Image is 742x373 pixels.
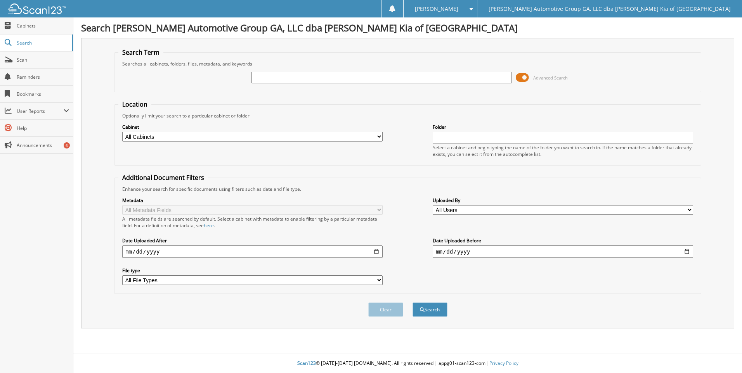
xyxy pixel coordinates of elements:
[122,267,383,274] label: File type
[17,125,69,131] span: Help
[118,48,163,57] legend: Search Term
[533,75,568,81] span: Advanced Search
[433,124,693,130] label: Folder
[413,302,447,317] button: Search
[17,142,69,149] span: Announcements
[17,57,69,63] span: Scan
[118,100,151,109] legend: Location
[64,142,70,149] div: 6
[17,74,69,80] span: Reminders
[122,237,383,244] label: Date Uploaded After
[433,237,693,244] label: Date Uploaded Before
[433,197,693,204] label: Uploaded By
[489,360,518,366] a: Privacy Policy
[8,3,66,14] img: scan123-logo-white.svg
[118,173,208,182] legend: Additional Document Filters
[122,245,383,258] input: start
[489,7,731,11] span: [PERSON_NAME] Automotive Group GA, LLC dba [PERSON_NAME] Kia of [GEOGRAPHIC_DATA]
[81,21,734,34] h1: Search [PERSON_NAME] Automotive Group GA, LLC dba [PERSON_NAME] Kia of [GEOGRAPHIC_DATA]
[122,197,383,204] label: Metadata
[122,216,383,229] div: All metadata fields are searched by default. Select a cabinet with metadata to enable filtering b...
[703,336,742,373] iframe: Chat Widget
[17,108,64,114] span: User Reports
[204,222,214,229] a: here
[122,124,383,130] label: Cabinet
[297,360,316,366] span: Scan123
[433,245,693,258] input: end
[17,91,69,97] span: Bookmarks
[118,112,697,119] div: Optionally limit your search to a particular cabinet or folder
[17,22,69,29] span: Cabinets
[118,60,697,67] div: Searches all cabinets, folders, files, metadata, and keywords
[118,186,697,192] div: Enhance your search for specific documents using filters such as date and file type.
[73,354,742,373] div: © [DATE]-[DATE] [DOMAIN_NAME]. All rights reserved | appg01-scan123-com |
[368,302,403,317] button: Clear
[433,144,693,157] div: Select a cabinet and begin typing the name of the folder you want to search in. If the name match...
[17,40,68,46] span: Search
[415,7,458,11] span: [PERSON_NAME]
